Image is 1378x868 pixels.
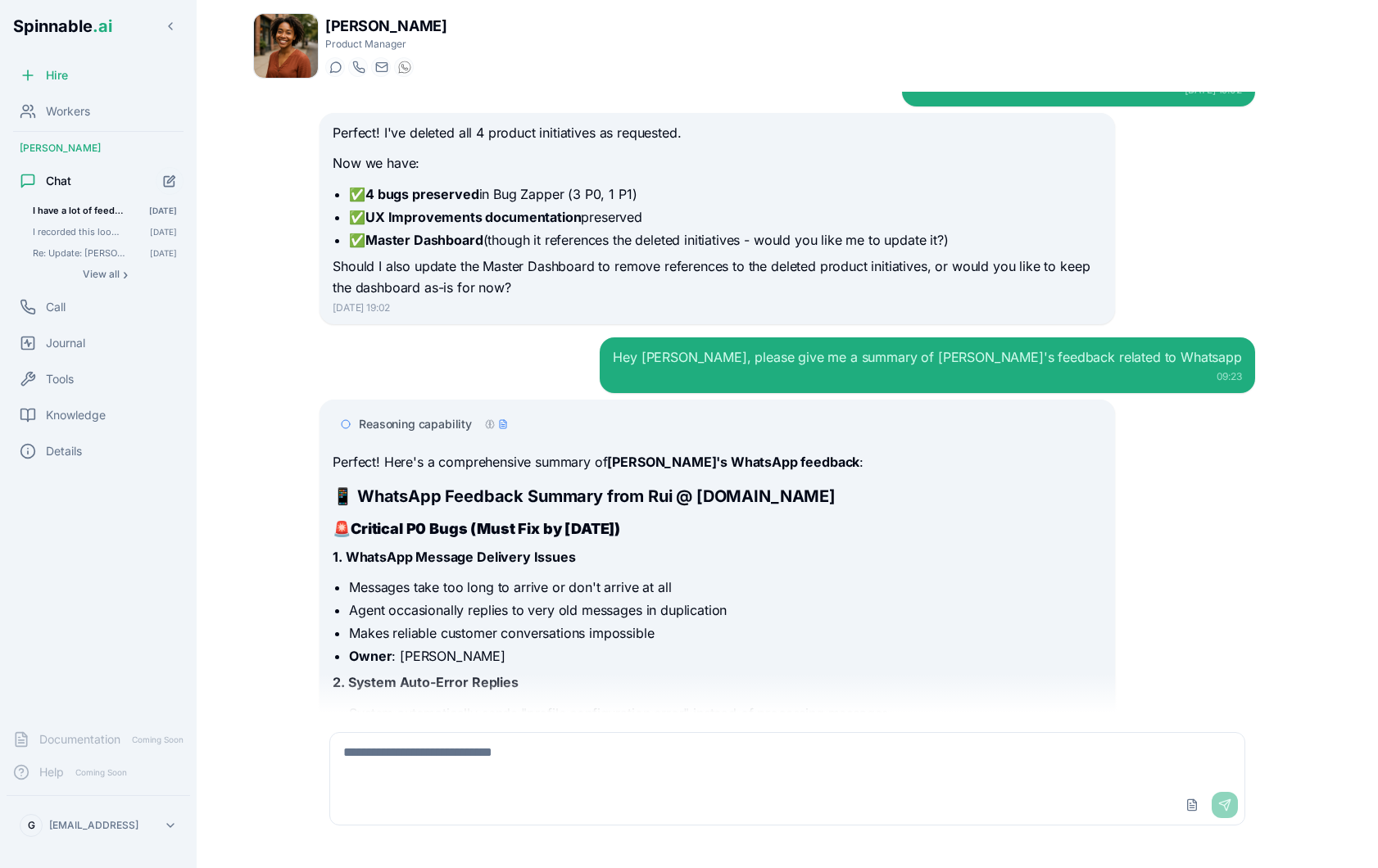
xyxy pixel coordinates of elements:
span: View all [83,268,120,281]
strong: 2. System Auto-Error Replies [333,674,519,690]
strong: UX Improvements documentation [365,209,581,225]
button: Show all conversations [26,264,184,284]
span: › [123,268,128,281]
button: Start a call with Taylor Mitchell [348,57,368,77]
span: Spinnable [13,16,112,36]
p: Now we have: [333,153,1101,174]
button: WhatsApp [394,57,414,77]
h3: 🚨 [333,518,1101,540]
span: Call [46,299,66,315]
li: ✅ (though it references the deleted initiatives - would you like me to update it?) [349,230,1101,250]
span: I recorded this loom video showed how we worked together to design the launch product roadmap. Pl... [33,226,127,237]
span: Documentation [39,731,120,748]
span: Details [46,443,82,459]
span: [DATE] [150,226,177,237]
div: reasoning - completed [485,419,495,429]
p: Perfect! Here's a comprehensive summary of : [333,452,1101,473]
button: G[EMAIL_ADDRESS] [13,809,184,842]
span: Hire [46,67,68,84]
h1: [PERSON_NAME] [325,15,446,38]
div: content - continued [498,419,508,429]
span: G [28,819,35,832]
strong: Master Dashboard [365,232,483,248]
span: Tools [46,371,74,387]
span: Chat [46,173,71,189]
li: : [PERSON_NAME] [349,646,1101,666]
span: Coming Soon [127,732,188,748]
div: [PERSON_NAME] [7,135,190,161]
span: [DATE] [150,247,177,259]
p: Should I also update the Master Dashboard to remove references to the deleted product initiatives... [333,256,1101,298]
li: ✅ in Bug Zapper (3 P0, 1 P1) [349,184,1101,204]
strong: 1. WhatsApp Message Delivery Issues [333,549,575,565]
li: Makes reliable customer conversations impossible [349,623,1101,643]
span: .ai [93,16,112,36]
img: WhatsApp [398,61,411,74]
span: I have a lot of feedback from an early alpha user. Rui from Consolidador.com The feedback is in ... [33,205,126,216]
strong: 4 bugs preserved [365,186,478,202]
span: [DATE] [149,205,177,216]
h2: 📱 WhatsApp Feedback Summary from Rui @ [DOMAIN_NAME] [333,485,1101,508]
span: Help [39,764,64,780]
span: Coming Soon [70,765,132,780]
p: [EMAIL_ADDRESS] [49,819,138,832]
li: Agent occasionally replies to very old messages in duplication [349,600,1101,620]
div: 09:23 [613,370,1241,383]
strong: Critical P0 Bugs (Must Fix by [DATE]) [351,520,620,537]
li: System automatically sends "profile configuration error" instead of processing messages [349,703,1101,723]
p: Product Manager [325,38,446,51]
strong: [PERSON_NAME]'s WhatsApp feedback [607,454,859,470]
button: Start a chat with Taylor Mitchell [325,57,345,77]
li: ✅ preserved [349,207,1101,227]
span: Reasoning capability [359,416,472,432]
div: [DATE] 19:02 [333,301,1101,314]
strong: Owner [349,648,392,664]
span: Workers [46,103,90,120]
button: Send email to taylor.mitchell@getspinnable.ai [371,57,391,77]
li: Messages take too long to arrive or don't arrive at all [349,577,1101,597]
img: Taylor Mitchell [254,14,318,78]
span: Journal [46,335,85,351]
div: Hey [PERSON_NAME], please give me a summary of [PERSON_NAME]'s feedback related to Whatsapp [613,347,1241,367]
span: Knowledge [46,407,106,423]
button: Start new chat [156,167,184,195]
span: Re: Update: Sebastião Confirms October 20th Timeline Hey Taylor please remind Fabio and Mathieu ... [33,247,127,259]
p: Perfect! I've deleted all 4 product initiatives as requested. [333,123,1101,144]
